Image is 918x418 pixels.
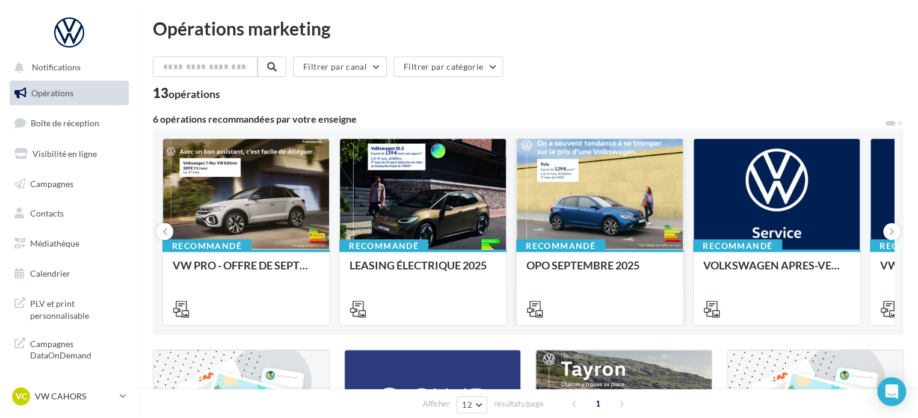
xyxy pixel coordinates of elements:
a: Boîte de réception [7,110,131,136]
div: VOLKSWAGEN APRES-VENTE [703,259,850,283]
a: VC VW CAHORS [10,385,129,408]
span: Calendrier [30,268,70,278]
div: Opérations marketing [153,19,904,37]
a: Médiathèque [7,231,131,256]
span: Visibilité en ligne [32,149,97,159]
div: LEASING ÉLECTRIQUE 2025 [350,259,496,283]
a: Calendrier [7,261,131,286]
a: Campagnes DataOnDemand [7,331,131,366]
span: Médiathèque [30,238,79,248]
span: 1 [588,394,608,413]
a: Contacts [7,201,131,226]
div: Open Intercom Messenger [877,377,906,406]
p: VW CAHORS [35,390,115,402]
div: OPO SEPTEMBRE 2025 [526,259,673,283]
div: Recommandé [162,239,251,253]
span: Boîte de réception [31,118,99,128]
span: résultats/page [494,398,544,410]
span: Campagnes DataOnDemand [30,336,124,361]
a: PLV et print personnalisable [7,290,131,326]
div: 13 [153,87,220,100]
span: Notifications [32,63,81,73]
span: PLV et print personnalisable [30,295,124,321]
button: 12 [457,396,487,413]
a: Opérations [7,81,131,106]
div: VW PRO - OFFRE DE SEPTEMBRE 25 [173,259,319,283]
div: Recommandé [693,239,782,253]
span: Contacts [30,208,64,218]
div: Recommandé [339,239,428,253]
span: Afficher [423,398,450,410]
span: Opérations [31,88,73,98]
button: Filtrer par canal [293,57,387,77]
div: 6 opérations recommandées par votre enseigne [153,114,884,124]
span: 12 [462,400,472,410]
a: Campagnes [7,171,131,197]
span: Campagnes [30,178,73,188]
span: VC [16,390,27,402]
a: Visibilité en ligne [7,141,131,167]
button: Filtrer par catégorie [393,57,503,77]
div: Recommandé [516,239,605,253]
div: opérations [168,88,220,99]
